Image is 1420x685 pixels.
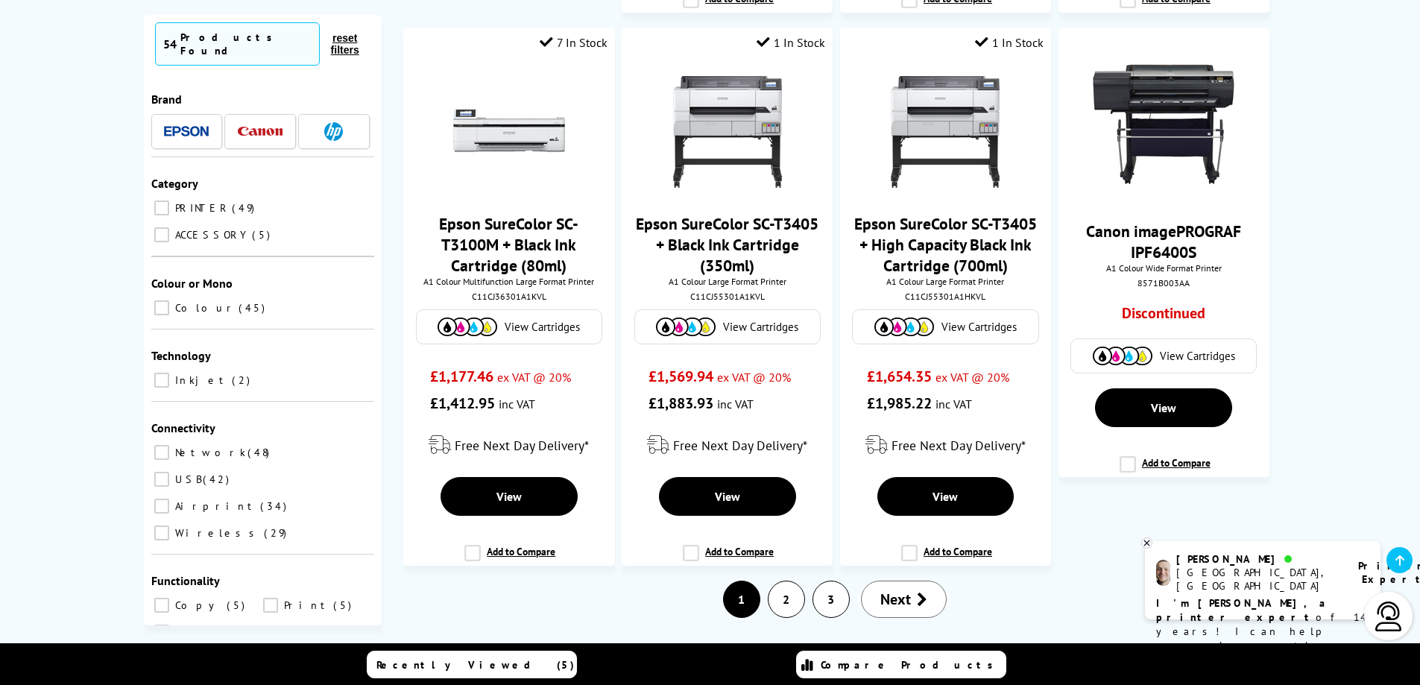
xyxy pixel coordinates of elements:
[171,201,230,215] span: PRINTER
[151,92,182,107] span: Brand
[717,370,791,385] span: ex VAT @ 20%
[424,318,594,336] a: View Cartridges
[656,318,716,336] img: Cartridges
[171,301,237,315] span: Colour
[151,176,198,191] span: Category
[324,122,343,141] img: HP
[1160,349,1235,363] span: View Cartridges
[264,526,290,540] span: 29
[683,545,774,573] label: Add to Compare
[854,213,1037,276] a: Epson SureColor SC-T3405 + High Capacity Black Ink Cartridge (700ml)
[497,370,571,385] span: ex VAT @ 20%
[232,201,258,215] span: 49
[164,126,209,137] img: Epson
[154,625,169,640] input: Scan 5
[154,201,169,215] input: PRINTER 49
[455,437,589,454] span: Free Next Day Delivery*
[717,397,754,411] span: inc VAT
[1156,560,1170,586] img: ashley-livechat.png
[848,424,1044,466] div: modal_delivery
[430,394,495,413] span: £1,412.95
[171,499,259,513] span: Airprint
[1374,602,1404,631] img: user-headset-light.svg
[1120,456,1211,484] label: Add to Compare
[464,545,555,573] label: Add to Compare
[1122,303,1205,323] p: Discontinued
[227,599,248,612] span: 5
[154,525,169,540] input: Wireless 29
[975,35,1044,50] div: 1 In Stock
[154,499,169,514] input: Airprint 34
[171,599,225,612] span: Copy
[154,227,169,242] input: ACCESSORY 5
[715,489,740,504] span: View
[414,291,603,302] div: C11CJ36301A1KVL
[411,276,607,287] span: A1 Colour Multifunction Large Format Printer
[151,420,215,435] span: Connectivity
[889,76,1001,188] img: Lexmark-SC-T3405-Small.jpg
[941,320,1017,334] span: View Cartridges
[151,276,233,291] span: Colour or Mono
[813,581,849,617] a: 3
[769,581,804,617] a: 2
[1086,221,1241,262] a: Canon imagePROGRAF IPF6400S
[260,499,290,513] span: 34
[1176,552,1339,566] div: [PERSON_NAME]
[163,37,177,51] span: 54
[874,318,934,336] img: Cartridges
[439,213,578,276] a: Epson SureColor SC-T3100M + Black Ink Cartridge (80ml)
[154,373,169,388] input: Inkjet 2
[333,599,355,612] span: 5
[629,424,825,466] div: modal_delivery
[411,424,607,466] div: modal_delivery
[633,291,821,302] div: C11CJ55301A1KVL
[154,300,169,315] input: Colour 45
[154,445,169,460] input: Network 48
[892,437,1026,454] span: Free Next Day Delivery*
[796,651,1006,678] a: Compare Products
[1095,388,1232,427] a: View
[673,437,807,454] span: Free Next Day Delivery*
[935,370,1009,385] span: ex VAT @ 20%
[629,276,825,287] span: A1 Colour Large Format Printer
[499,397,535,411] span: inc VAT
[1156,596,1330,624] b: I'm [PERSON_NAME], a printer expert
[171,228,250,242] span: ACCESSORY
[438,318,497,336] img: Cartridges
[1093,347,1152,365] img: Cartridges
[643,318,812,336] a: View Cartridges
[247,446,273,459] span: 48
[659,477,796,516] a: View
[252,228,274,242] span: 5
[867,394,932,413] span: £1,985.22
[496,489,522,504] span: View
[171,446,246,459] span: Network
[649,394,713,413] span: £1,883.93
[151,348,211,363] span: Technology
[877,477,1014,516] a: View
[901,545,992,573] label: Add to Compare
[441,477,578,516] a: View
[180,31,312,57] div: Products Found
[636,213,818,276] a: Epson SureColor SC-T3405 + Black Ink Cartridge (350ml)
[367,651,577,678] a: Recently Viewed (5)
[867,367,932,386] span: £1,654.35
[280,599,332,612] span: Print
[232,373,253,387] span: 2
[672,76,783,188] img: Lexmark-SC-T3405-Small.jpg
[1066,262,1262,274] span: A1 Colour Wide Format Printer
[154,598,169,613] input: Copy 5
[861,581,947,618] a: Next
[935,397,972,411] span: inc VAT
[821,658,1001,672] span: Compare Products
[1156,596,1369,667] p: of 14 years! I can help you choose the right product
[649,367,713,386] span: £1,569.94
[1079,347,1249,365] a: View Cartridges
[1176,566,1339,593] div: [GEOGRAPHIC_DATA], [GEOGRAPHIC_DATA]
[1151,400,1176,415] span: View
[505,320,580,334] span: View Cartridges
[320,31,370,57] button: reset filters
[151,573,220,588] span: Functionality
[540,35,608,50] div: 7 In Stock
[757,35,825,50] div: 1 In Stock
